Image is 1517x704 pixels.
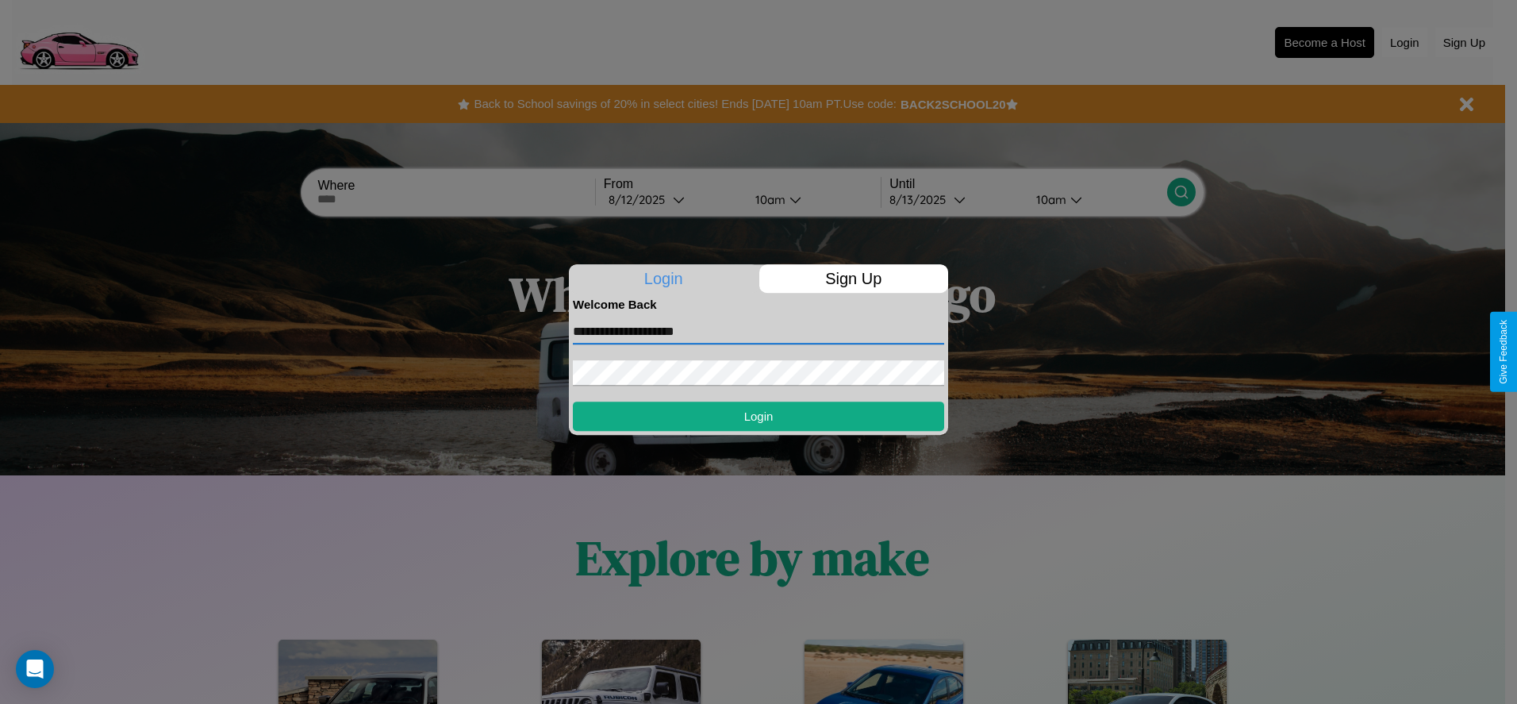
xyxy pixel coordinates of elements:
[1498,320,1509,384] div: Give Feedback
[569,264,758,293] p: Login
[573,298,944,311] h4: Welcome Back
[759,264,949,293] p: Sign Up
[573,402,944,431] button: Login
[16,650,54,688] div: Open Intercom Messenger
